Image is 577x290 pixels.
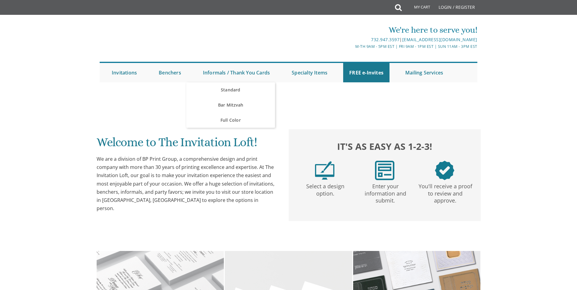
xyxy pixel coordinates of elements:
a: Standard [186,82,275,97]
a: [EMAIL_ADDRESS][DOMAIN_NAME] [402,37,477,42]
h1: Welcome to The Invitation Loft! [97,136,277,153]
a: My Cart [401,1,434,16]
h2: It's as easy as 1-2-3! [295,140,475,153]
img: step3.png [435,161,454,180]
div: | [226,36,477,43]
a: Mailing Services [399,63,449,82]
div: We're here to serve you! [226,24,477,36]
img: step1.png [315,161,334,180]
a: Benchers [153,63,187,82]
div: M-Th 9am - 5pm EST | Fri 9am - 1pm EST | Sun 11am - 3pm EST [226,43,477,50]
img: step2.png [375,161,394,180]
div: We are a division of BP Print Group, a comprehensive design and print company with more than 30 y... [97,155,277,213]
a: Invitations [106,63,143,82]
a: Specialty Items [286,63,333,82]
a: Full Color [186,113,275,128]
p: You'll receive a proof to review and approve. [416,180,474,204]
p: Enter your information and submit. [356,180,414,204]
p: Select a design option. [297,180,354,197]
a: Informals / Thank You Cards [197,63,276,82]
a: 732.947.3597 [371,37,400,42]
a: FREE e-Invites [343,63,390,82]
a: Bar Mitzvah [186,97,275,113]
